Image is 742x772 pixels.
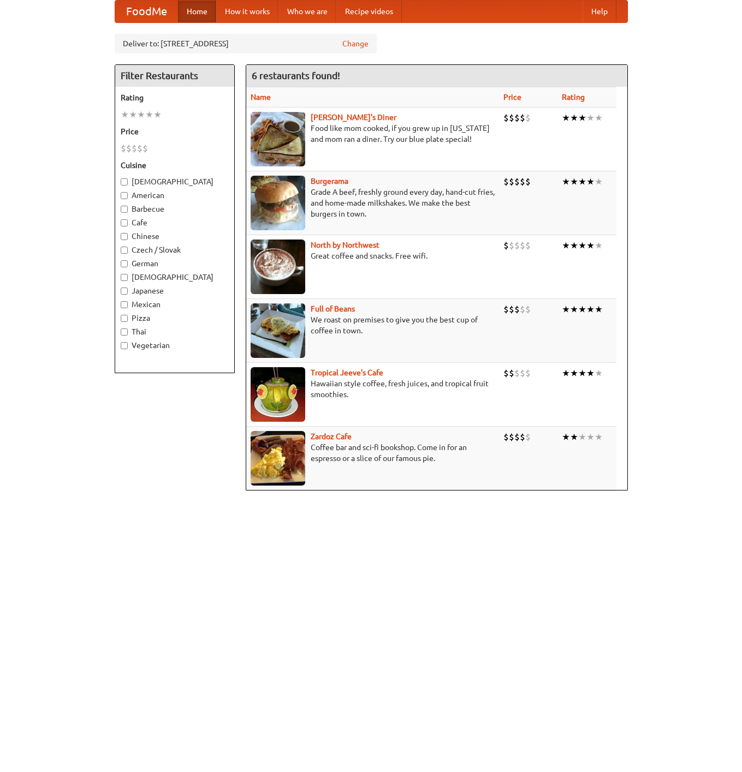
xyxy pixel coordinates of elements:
[121,328,128,336] input: Thai
[578,240,586,252] li: ★
[143,142,148,154] li: $
[509,303,514,315] li: $
[121,244,229,255] label: Czech / Slovak
[514,112,520,124] li: $
[514,176,520,188] li: $
[562,93,585,101] a: Rating
[121,217,229,228] label: Cafe
[586,176,595,188] li: ★
[121,204,229,214] label: Barbecue
[586,240,595,252] li: ★
[514,303,520,315] li: $
[251,250,495,261] p: Great coffee and snacks. Free wifi.
[121,190,229,201] label: American
[503,431,509,443] li: $
[145,109,153,121] li: ★
[586,431,595,443] li: ★
[525,431,531,443] li: $
[520,303,525,315] li: $
[562,112,570,124] li: ★
[595,240,603,252] li: ★
[583,1,616,22] a: Help
[503,93,521,101] a: Price
[121,126,229,137] h5: Price
[115,34,377,53] div: Deliver to: [STREET_ADDRESS]
[216,1,278,22] a: How it works
[121,178,128,185] input: [DEMOGRAPHIC_DATA]
[251,431,305,486] img: zardoz.jpg
[121,313,229,324] label: Pizza
[121,260,128,267] input: German
[278,1,336,22] a: Who we are
[121,340,229,351] label: Vegetarian
[514,431,520,443] li: $
[562,367,570,379] li: ★
[251,442,495,464] p: Coffee bar and sci-fi bookshop. Come in for an espresso or a slice of our famous pie.
[595,176,603,188] li: ★
[520,240,525,252] li: $
[503,176,509,188] li: $
[311,241,379,249] a: North by Northwest
[121,285,229,296] label: Japanese
[121,247,128,254] input: Czech / Slovak
[595,367,603,379] li: ★
[251,176,305,230] img: burgerama.jpg
[121,272,229,283] label: [DEMOGRAPHIC_DATA]
[121,326,229,337] label: Thai
[251,187,495,219] p: Grade A beef, freshly ground every day, hand-cut fries, and home-made milkshakes. We make the bes...
[126,142,132,154] li: $
[311,432,352,441] b: Zardoz Cafe
[121,219,128,226] input: Cafe
[251,303,305,358] img: beans.jpg
[311,113,396,122] a: [PERSON_NAME]'s Diner
[121,315,128,322] input: Pizza
[570,431,578,443] li: ★
[311,368,383,377] a: Tropical Jeeve's Cafe
[121,342,128,349] input: Vegetarian
[121,109,129,121] li: ★
[251,240,305,294] img: north.jpg
[586,112,595,124] li: ★
[509,176,514,188] li: $
[503,240,509,252] li: $
[121,258,229,269] label: German
[509,112,514,124] li: $
[251,93,271,101] a: Name
[595,303,603,315] li: ★
[570,176,578,188] li: ★
[115,1,178,22] a: FoodMe
[336,1,402,22] a: Recipe videos
[562,303,570,315] li: ★
[251,123,495,145] p: Food like mom cooked, if you grew up in [US_STATE] and mom ran a diner. Try our blue plate special!
[115,65,234,87] h4: Filter Restaurants
[570,240,578,252] li: ★
[252,70,340,81] ng-pluralize: 6 restaurants found!
[595,431,603,443] li: ★
[311,304,355,313] a: Full of Beans
[129,109,137,121] li: ★
[520,431,525,443] li: $
[595,112,603,124] li: ★
[121,92,229,103] h5: Rating
[509,367,514,379] li: $
[509,240,514,252] li: $
[578,112,586,124] li: ★
[503,303,509,315] li: $
[311,177,348,185] a: Burgerama
[578,303,586,315] li: ★
[514,240,520,252] li: $
[121,274,128,281] input: [DEMOGRAPHIC_DATA]
[562,431,570,443] li: ★
[251,367,305,422] img: jeeves.jpg
[121,299,229,310] label: Mexican
[570,367,578,379] li: ★
[153,109,162,121] li: ★
[132,142,137,154] li: $
[503,112,509,124] li: $
[525,367,531,379] li: $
